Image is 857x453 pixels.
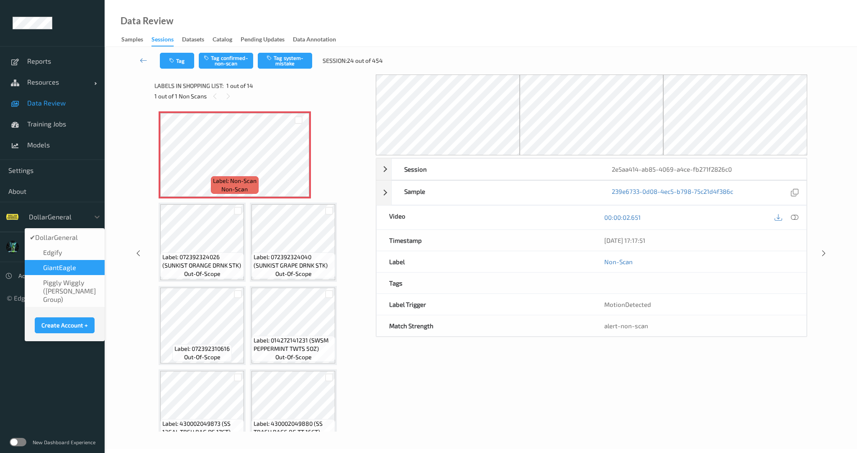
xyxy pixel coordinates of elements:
div: Pending Updates [241,35,285,46]
div: Session [392,159,599,180]
a: 239e6733-0d08-4ec5-b798-75c21d4f386c [612,187,733,198]
a: Catalog [213,34,241,46]
span: out-of-scope [184,353,221,361]
a: 00:00:02.651 [604,213,641,221]
span: out-of-scope [184,270,221,278]
div: Video [377,206,591,229]
button: Tag confirmed-non-scan [199,53,253,69]
span: Label: 072392324040 (SUNKIST GRAPE DRNK STK) [254,253,333,270]
div: alert-non-scan [604,322,794,330]
div: Sessions [151,35,174,46]
div: Tags [377,273,591,293]
span: Label: 430002049873 (SS 13GAL TRSH BAG DS 17CT) [162,420,242,436]
span: non-scan [221,185,248,193]
div: Label Trigger [377,294,591,315]
a: Samples [121,34,151,46]
div: 2e5aa414-ab85-4069-a4ce-fb271f2826c0 [599,159,806,180]
span: Session: [323,57,347,65]
a: Pending Updates [241,34,293,46]
div: Label [377,251,591,272]
span: Label: Non-Scan [213,177,257,185]
span: Label: 430002049880 (SS TRASH BAGS 8G TT 16CT) [254,420,333,436]
a: Sessions [151,34,182,46]
span: 1 out of 14 [226,82,253,90]
div: Sample239e6733-0d08-4ec5-b798-75c21d4f386c [376,180,807,205]
div: MotionDetected [592,294,806,315]
button: Tag [160,53,194,69]
span: Label: 014272141231 (SWSM PEPPERMINT TWTS 5OZ) [254,336,333,353]
span: Label: 072392310616 [174,345,230,353]
div: 1 out of 1 Non Scans [154,91,370,101]
div: Data Review [121,17,173,25]
span: Label: 072392324026 (SUNKIST ORANGE DRNK STK) [162,253,242,270]
a: Data Annotation [293,34,344,46]
a: Non-Scan [604,257,633,266]
div: Catalog [213,35,232,46]
div: Match Strength [377,315,591,336]
button: Tag system-mistake [258,53,312,69]
div: Sample [392,181,599,205]
div: Session2e5aa414-ab85-4069-a4ce-fb271f2826c0 [376,158,807,180]
div: [DATE] 17:17:51 [604,236,794,245]
span: Labels in shopping list: [154,82,223,90]
a: Datasets [182,34,213,46]
span: out-of-scope [275,270,312,278]
span: 24 out of 454 [347,57,383,65]
div: Data Annotation [293,35,336,46]
div: Samples [121,35,143,46]
div: Datasets [182,35,204,46]
span: out-of-scope [275,353,312,361]
div: Timestamp [377,230,591,251]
